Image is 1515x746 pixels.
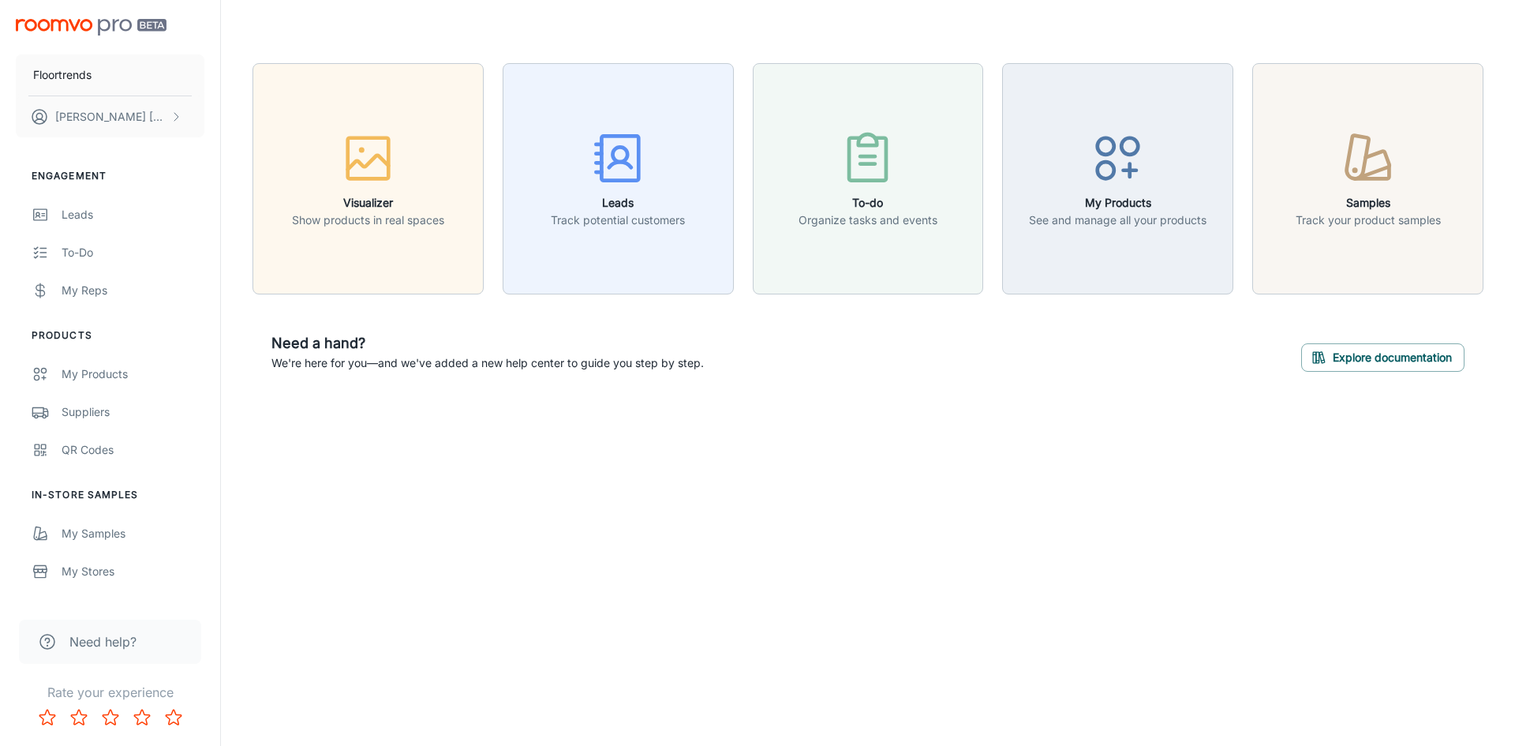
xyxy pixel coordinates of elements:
a: My ProductsSee and manage all your products [1002,170,1233,186]
p: Track potential customers [551,212,685,229]
p: See and manage all your products [1029,212,1206,229]
p: Floortrends [33,66,92,84]
button: SamplesTrack your product samples [1252,63,1483,294]
div: Leads [62,206,204,223]
img: Roomvo PRO Beta [16,19,166,36]
h6: To-do [799,194,937,212]
button: Explore documentation [1301,343,1464,372]
h6: My Products [1029,194,1206,212]
a: Explore documentation [1301,348,1464,364]
p: [PERSON_NAME] [PERSON_NAME] [55,108,166,126]
h6: Samples [1296,194,1441,212]
button: [PERSON_NAME] [PERSON_NAME] [16,96,204,137]
div: Suppliers [62,403,204,421]
button: My ProductsSee and manage all your products [1002,63,1233,294]
div: QR Codes [62,441,204,459]
p: Track your product samples [1296,212,1441,229]
button: To-doOrganize tasks and events [753,63,984,294]
button: VisualizerShow products in real spaces [252,63,484,294]
h6: Leads [551,194,685,212]
p: Show products in real spaces [292,212,444,229]
h6: Need a hand? [271,332,704,354]
div: My Products [62,366,204,383]
div: To-do [62,244,204,261]
p: Organize tasks and events [799,212,937,229]
button: LeadsTrack potential customers [503,63,734,294]
div: My Reps [62,282,204,299]
button: Floortrends [16,54,204,96]
h6: Visualizer [292,194,444,212]
a: To-doOrganize tasks and events [753,170,984,186]
a: SamplesTrack your product samples [1252,170,1483,186]
p: We're here for you—and we've added a new help center to guide you step by step. [271,354,704,372]
a: LeadsTrack potential customers [503,170,734,186]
